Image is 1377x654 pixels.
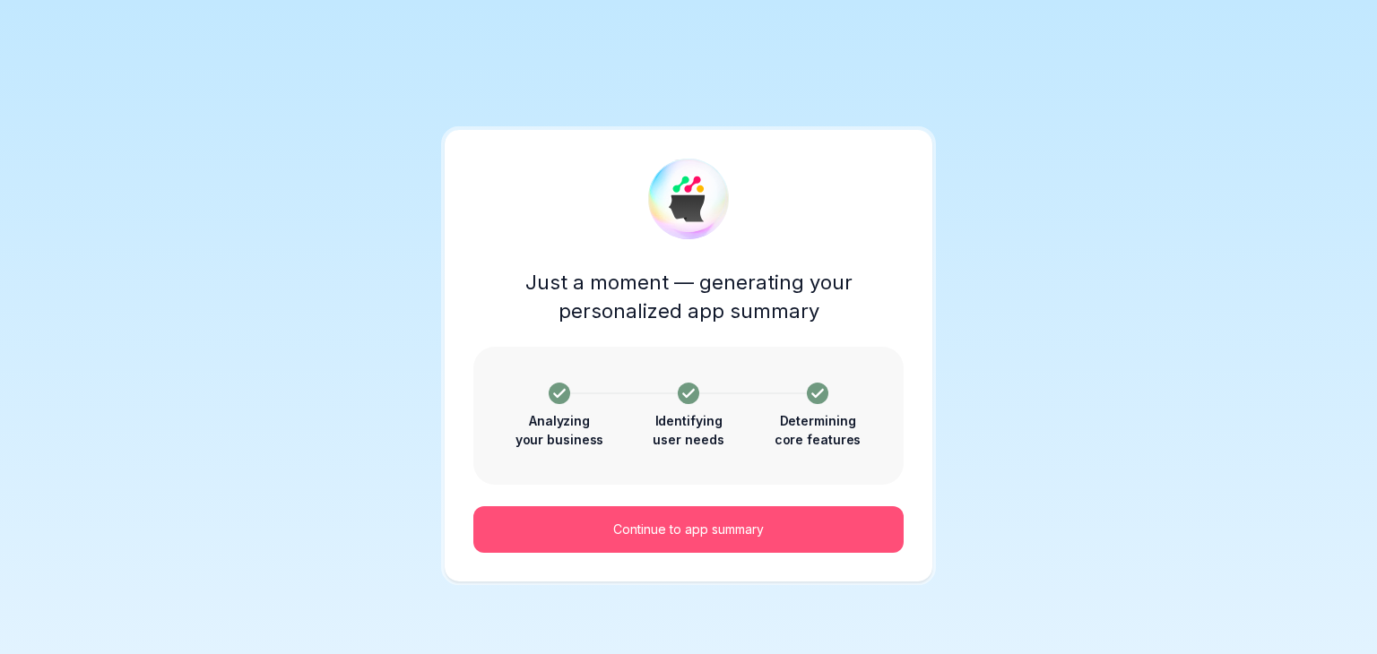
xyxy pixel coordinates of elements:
[515,411,604,449] p: Analyzing your business
[648,159,729,239] img: EasyMate Avatar
[473,506,904,553] button: Continue to app summary
[473,268,904,325] p: Just a moment — generating your personalized app summary
[644,411,733,449] p: Identifying user needs
[613,520,764,539] p: Continue to app summary
[773,411,862,449] p: Determining core features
